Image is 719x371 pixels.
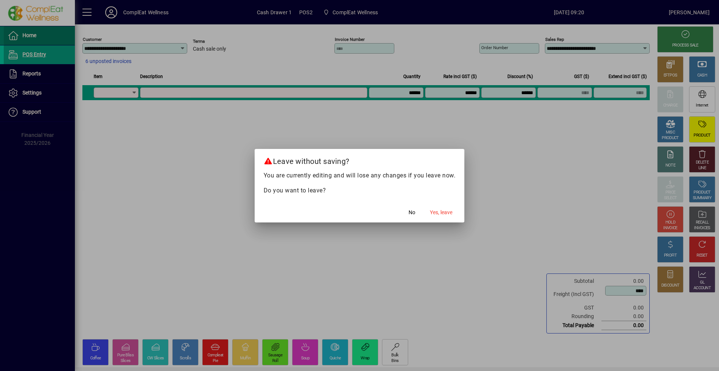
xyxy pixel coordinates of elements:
button: No [400,206,424,219]
h2: Leave without saving? [255,149,465,171]
span: Yes, leave [430,209,452,216]
p: You are currently editing and will lose any changes if you leave now. [264,171,456,180]
p: Do you want to leave? [264,186,456,195]
button: Yes, leave [427,206,455,219]
span: No [409,209,415,216]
